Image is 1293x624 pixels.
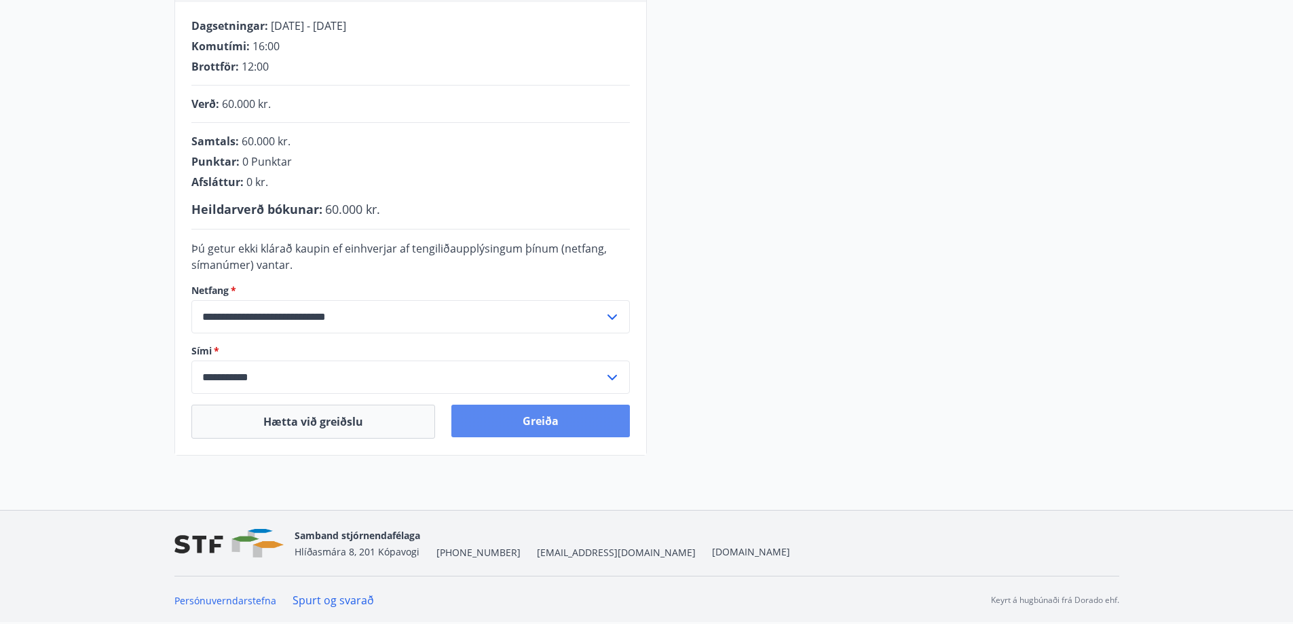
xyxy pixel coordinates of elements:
img: vjCaq2fThgY3EUYqSgpjEiBg6WP39ov69hlhuPVN.png [174,529,284,558]
span: 60.000 kr. [222,96,271,111]
span: Þú getur ekki klárað kaupin ef einhverjar af tengiliðaupplýsingum þínum (netfang, símanúmer) vantar. [191,241,607,272]
label: Sími [191,344,630,358]
span: Heildarverð bókunar : [191,201,322,217]
span: [PHONE_NUMBER] [436,546,521,559]
a: Persónuverndarstefna [174,594,276,607]
span: 0 kr. [246,175,268,189]
span: Punktar : [191,154,240,169]
span: Afsláttur : [191,175,244,189]
span: 60.000 kr. [325,201,380,217]
span: Komutími : [191,39,250,54]
span: Hlíðasmára 8, 201 Kópavogi [295,545,419,558]
span: Samband stjórnendafélaga [295,529,420,542]
button: Hætta við greiðslu [191,405,435,439]
span: Verð : [191,96,219,111]
span: Samtals : [191,134,239,149]
span: 12:00 [242,59,269,74]
span: 0 Punktar [242,154,292,169]
span: 60.000 kr. [242,134,291,149]
span: 16:00 [252,39,280,54]
a: [DOMAIN_NAME] [712,545,790,558]
span: Dagsetningar : [191,18,268,33]
label: Netfang [191,284,630,297]
span: [EMAIL_ADDRESS][DOMAIN_NAME] [537,546,696,559]
p: Keyrt á hugbúnaði frá Dorado ehf. [991,594,1119,606]
button: Greiða [451,405,630,437]
a: Spurt og svarað [293,593,374,608]
span: Brottför : [191,59,239,74]
span: [DATE] - [DATE] [271,18,346,33]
